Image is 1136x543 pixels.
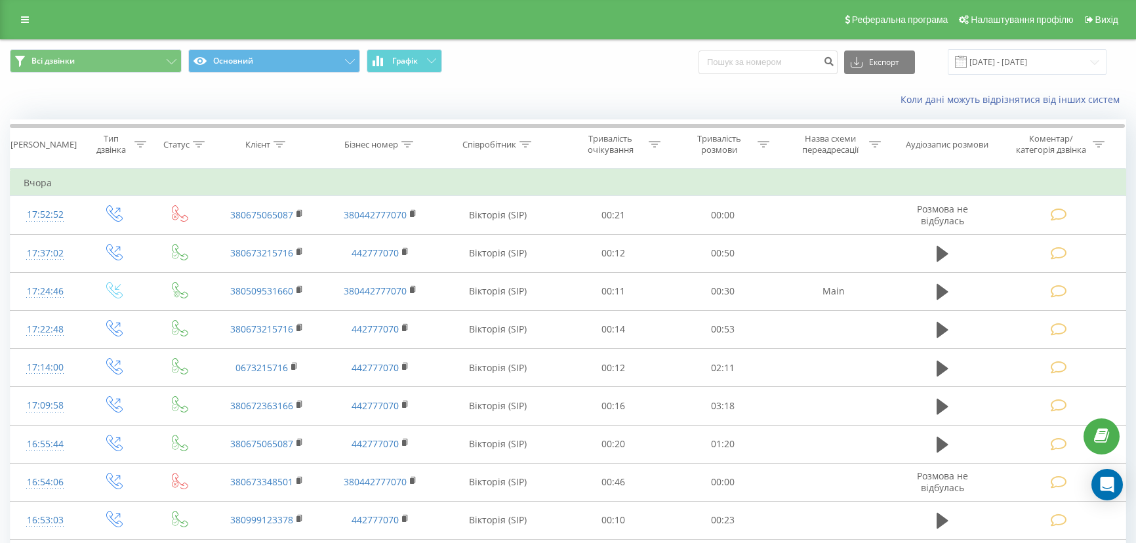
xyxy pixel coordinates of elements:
[352,361,399,374] a: 442777070
[437,387,559,425] td: Вікторія (SIP)
[699,50,838,74] input: Пошук за номером
[392,56,418,66] span: Графік
[668,349,777,387] td: 02:11
[1091,469,1123,500] div: Open Intercom Messenger
[92,133,131,155] div: Тип дзвінка
[24,279,67,304] div: 17:24:46
[437,349,559,387] td: Вікторія (SIP)
[344,475,407,488] a: 380442777070
[367,49,442,73] button: Графік
[24,470,67,495] div: 16:54:06
[24,393,67,418] div: 17:09:58
[24,202,67,228] div: 17:52:52
[352,399,399,412] a: 442777070
[230,475,293,488] a: 380673348501
[559,501,668,539] td: 00:10
[344,285,407,297] a: 380442777070
[235,361,288,374] a: 0673215716
[230,323,293,335] a: 380673215716
[668,387,777,425] td: 03:18
[188,49,360,73] button: Основний
[230,437,293,450] a: 380675065087
[668,425,777,463] td: 01:20
[575,133,645,155] div: Тривалість очікування
[844,50,915,74] button: Експорт
[437,272,559,310] td: Вікторія (SIP)
[344,209,407,221] a: 380442777070
[462,139,516,150] div: Співробітник
[1013,133,1089,155] div: Коментар/категорія дзвінка
[559,387,668,425] td: 00:16
[24,432,67,457] div: 16:55:44
[668,310,777,348] td: 00:53
[437,425,559,463] td: Вікторія (SIP)
[437,234,559,272] td: Вікторія (SIP)
[668,196,777,234] td: 00:00
[559,196,668,234] td: 00:21
[230,209,293,221] a: 380675065087
[352,247,399,259] a: 442777070
[559,463,668,501] td: 00:46
[24,241,67,266] div: 17:37:02
[559,425,668,463] td: 00:20
[24,508,67,533] div: 16:53:03
[230,399,293,412] a: 380672363166
[230,513,293,526] a: 380999123378
[437,310,559,348] td: Вікторія (SIP)
[10,49,182,73] button: Всі дзвінки
[10,139,77,150] div: [PERSON_NAME]
[437,501,559,539] td: Вікторія (SIP)
[344,139,398,150] div: Бізнес номер
[24,317,67,342] div: 17:22:48
[559,349,668,387] td: 00:12
[917,470,968,494] span: Розмова не відбулась
[1095,14,1118,25] span: Вихід
[684,133,754,155] div: Тривалість розмови
[668,463,777,501] td: 00:00
[668,272,777,310] td: 00:30
[230,285,293,297] a: 380509531660
[163,139,190,150] div: Статус
[559,234,668,272] td: 00:12
[10,170,1126,196] td: Вчора
[437,196,559,234] td: Вікторія (SIP)
[668,501,777,539] td: 00:23
[668,234,777,272] td: 00:50
[917,203,968,227] span: Розмова не відбулась
[559,310,668,348] td: 00:14
[245,139,270,150] div: Клієнт
[230,247,293,259] a: 380673215716
[777,272,891,310] td: Main
[352,513,399,526] a: 442777070
[352,437,399,450] a: 442777070
[906,139,988,150] div: Аудіозапис розмови
[437,463,559,501] td: Вікторія (SIP)
[796,133,866,155] div: Назва схеми переадресації
[24,355,67,380] div: 17:14:00
[352,323,399,335] a: 442777070
[971,14,1073,25] span: Налаштування профілю
[31,56,75,66] span: Всі дзвінки
[852,14,948,25] span: Реферальна програма
[901,93,1126,106] a: Коли дані можуть відрізнятися вiд інших систем
[559,272,668,310] td: 00:11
